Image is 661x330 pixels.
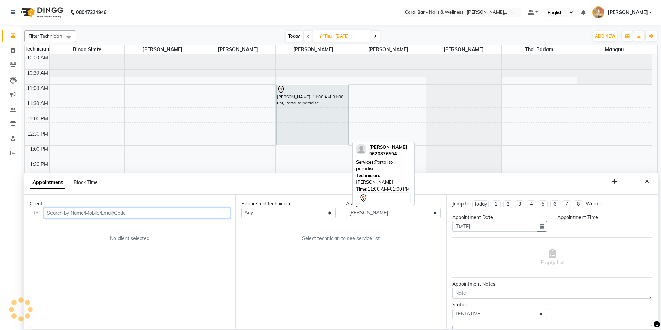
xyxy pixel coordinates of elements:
[50,45,125,54] span: Bingo Simte
[30,176,65,189] span: Appointment
[356,173,380,178] span: Technician:
[333,31,368,42] input: 2025-09-04
[26,70,49,77] div: 10:30 AM
[527,200,536,208] li: 4
[356,186,367,192] span: Time:
[452,221,537,232] input: yyyy-mm-dd
[18,3,65,22] img: logo
[595,34,615,39] span: ADD NEW
[125,45,200,54] span: [PERSON_NAME]
[452,281,652,288] div: Appointment Notes
[492,200,501,208] li: 1
[426,45,501,54] span: [PERSON_NAME]
[25,45,49,53] div: Technician
[346,200,441,208] div: Assigned Technician
[356,186,411,193] div: 11:00 AM-01:00 PM
[592,6,604,18] img: Pushpa Das
[26,115,49,122] div: 12:00 PM
[74,179,98,185] span: Block Time
[29,161,49,168] div: 1:30 PM
[286,31,303,42] span: Today
[503,200,512,208] li: 2
[356,172,411,186] div: [PERSON_NAME]
[452,214,547,221] div: Appointment Date
[26,85,49,92] div: 11:00 AM
[30,200,230,208] div: Client
[276,45,351,54] span: [PERSON_NAME]
[76,3,106,22] b: 08047224946
[29,33,62,39] span: Filter Technician
[642,176,652,187] button: Close
[550,200,559,208] li: 6
[539,200,548,208] li: 5
[356,144,366,154] img: profile
[452,301,547,309] div: Status
[29,146,49,153] div: 1:00 PM
[44,208,230,218] input: Search by Name/Mobile/Email/Code
[46,235,213,242] div: No client selected
[26,130,49,138] div: 12:30 PM
[26,100,49,107] div: 11:30 AM
[577,45,652,54] span: Mangnu
[302,235,380,242] span: Select technician to see service list
[26,54,49,62] div: 10:00 AM
[541,249,564,266] span: Empty list
[502,45,577,54] span: Thoi bariam
[30,208,44,218] button: +91
[369,150,407,157] div: 9620876594
[608,9,648,16] span: [PERSON_NAME]
[356,159,375,165] span: Services:
[200,45,275,54] span: [PERSON_NAME]
[452,200,469,208] div: Jump to
[574,200,583,208] li: 8
[474,201,487,208] div: Today
[277,85,348,145] div: [PERSON_NAME], 11:00 AM-01:00 PM, Portal to paradise
[515,200,524,208] li: 3
[241,200,336,208] div: Requested Technician
[351,45,426,54] span: [PERSON_NAME]
[586,200,601,208] div: Weeks
[319,34,333,39] span: Thu
[369,144,407,150] span: [PERSON_NAME]
[562,200,571,208] li: 7
[593,31,617,41] button: ADD NEW
[557,214,652,221] div: Appointment Time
